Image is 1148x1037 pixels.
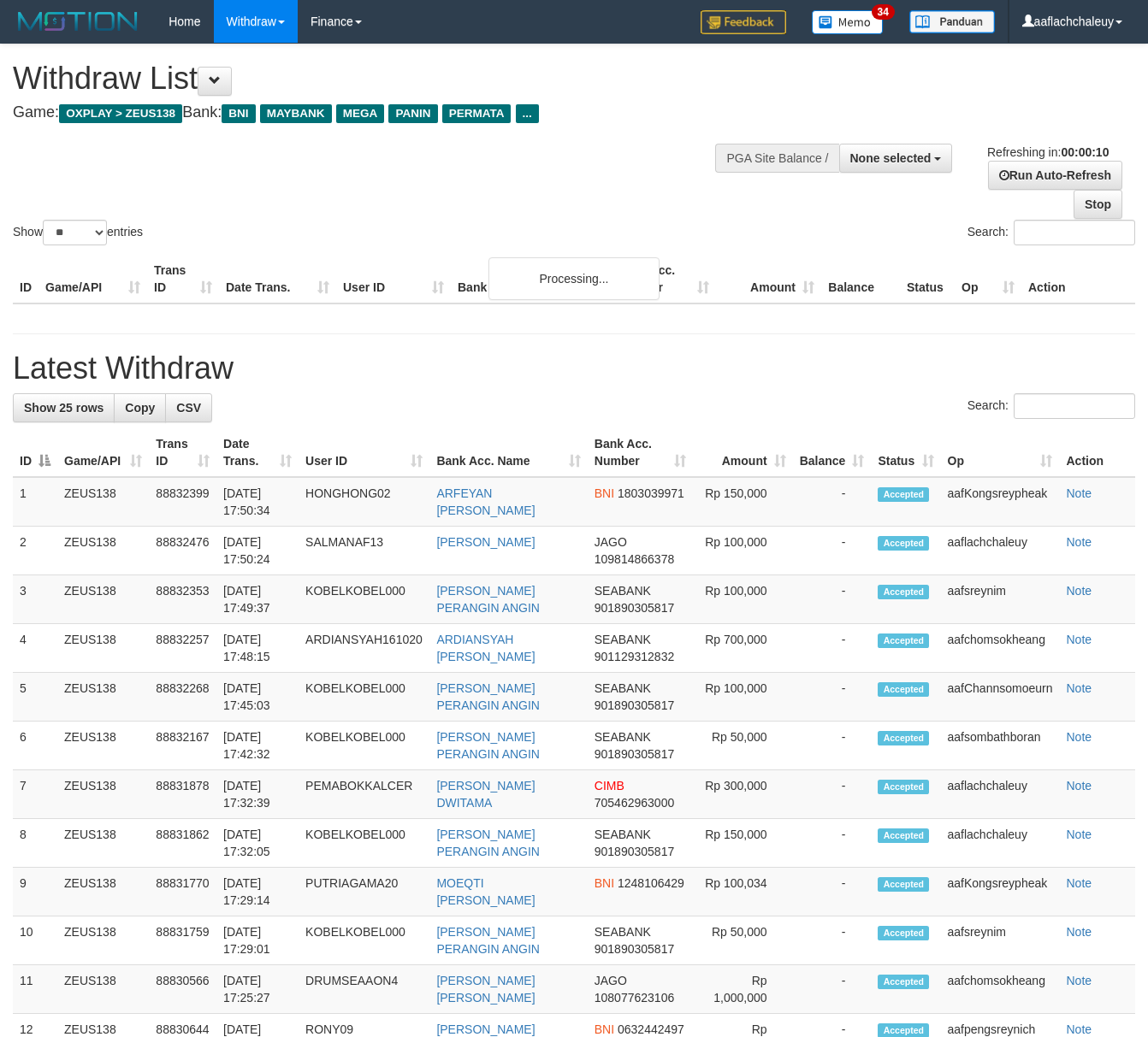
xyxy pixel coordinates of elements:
[436,633,535,663] a: ARDIANSYAH [PERSON_NAME]
[114,393,166,422] a: Copy
[588,428,694,477] th: Bank Acc. Number: activate to sort column ascending
[693,428,792,477] th: Amount: activate to sort column ascending
[793,916,872,965] td: -
[1014,393,1135,419] input: Search:
[793,722,872,770] td: -
[299,527,429,575] td: SALMANAF13
[693,868,792,916] td: Rp 100,034
[595,633,651,646] span: SEABANK
[595,601,674,615] span: Copy 901890305817 to clipboard
[13,428,57,477] th: ID: activate to sort column descending
[13,477,57,527] td: 1
[988,161,1122,190] a: Run Auto-Refresh
[878,926,929,940] span: Accepted
[299,819,429,868] td: KOBELKOBEL000
[57,428,149,477] th: Game/API: activate to sort column ascending
[216,965,299,1014] td: [DATE] 17:25:27
[618,486,684,500] span: Copy 1803039971 to clipboard
[878,731,929,745] span: Accepted
[13,575,57,624] td: 3
[149,575,216,624] td: 88832353
[1061,145,1109,159] strong: 00:00:10
[900,255,955,303] th: Status
[1066,876,1092,890] a: Note
[941,965,1060,1014] td: aafchomsokheang
[216,624,299,673] td: [DATE] 17:48:15
[299,575,429,624] td: KOBELKOBEL000
[216,770,299,819] td: [DATE] 17:32:39
[968,220,1135,245] label: Search:
[336,255,451,303] th: User ID
[693,527,792,575] td: Rp 100,000
[595,584,651,598] span: SEABANK
[987,145,1109,159] span: Refreshing in:
[1066,535,1092,549] a: Note
[941,868,1060,916] td: aafKongsreypheak
[595,747,674,761] span: Copy 901890305817 to clipboard
[1066,828,1092,841] a: Note
[1066,925,1092,939] a: Note
[436,876,535,907] a: MOEQTI [PERSON_NAME]
[941,819,1060,868] td: aaflachchaleuy
[299,477,429,527] td: HONGHONG02
[13,393,115,422] a: Show 25 rows
[299,770,429,819] td: PEMABOKKALCER
[149,477,216,527] td: 88832399
[436,1022,535,1036] a: [PERSON_NAME]
[878,682,929,697] span: Accepted
[715,144,838,173] div: PGA Site Balance /
[216,527,299,575] td: [DATE] 17:50:24
[693,624,792,673] td: Rp 700,000
[436,974,535,1005] a: [PERSON_NAME] [PERSON_NAME]
[13,351,1135,386] h1: Latest Withdraw
[878,975,929,989] span: Accepted
[125,401,155,415] span: Copy
[716,255,821,303] th: Amount
[13,9,143,34] img: MOTION_logo.png
[13,770,57,819] td: 7
[693,477,792,527] td: Rp 150,000
[216,477,299,527] td: [DATE] 17:50:34
[24,401,104,415] span: Show 25 rows
[436,486,535,517] a: ARFEYAN [PERSON_NAME]
[941,624,1060,673] td: aafchomsokheang
[13,673,57,722] td: 5
[429,428,587,477] th: Bank Acc. Name: activate to sort column ascending
[878,536,929,551] span: Accepted
[595,486,614,500] span: BNI
[793,819,872,868] td: -
[595,991,674,1005] span: Copy 108077623106 to clipboard
[436,681,540,712] a: [PERSON_NAME] PERANGIN ANGIN
[1066,974,1092,987] a: Note
[1014,220,1135,245] input: Search:
[299,428,429,477] th: User ID: activate to sort column ascending
[516,104,539,123] span: ...
[872,4,895,20] span: 34
[216,428,299,477] th: Date Trans.: activate to sort column ascending
[57,527,149,575] td: ZEUS138
[595,974,627,987] span: JAGO
[59,104,182,123] span: OXPLAY > ZEUS138
[13,965,57,1014] td: 11
[216,916,299,965] td: [DATE] 17:29:01
[13,220,143,245] label: Show entries
[595,552,674,566] span: Copy 109814866378 to clipboard
[388,104,437,123] span: PANIN
[488,257,660,300] div: Processing...
[878,585,929,599] span: Accepted
[595,535,627,549] span: JAGO
[13,527,57,575] td: 2
[793,527,872,575] td: -
[618,876,684,890] span: Copy 1248106429 to clipboard
[878,877,929,892] span: Accepted
[57,722,149,770] td: ZEUS138
[941,428,1060,477] th: Op: activate to sort column ascending
[149,673,216,722] td: 88832268
[149,624,216,673] td: 88832257
[595,698,674,712] span: Copy 901890305817 to clipboard
[299,624,429,673] td: ARDIANSYAH161020
[57,965,149,1014] td: ZEUS138
[13,104,749,121] h4: Game: Bank:
[216,722,299,770] td: [DATE] 17:42:32
[793,673,872,722] td: -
